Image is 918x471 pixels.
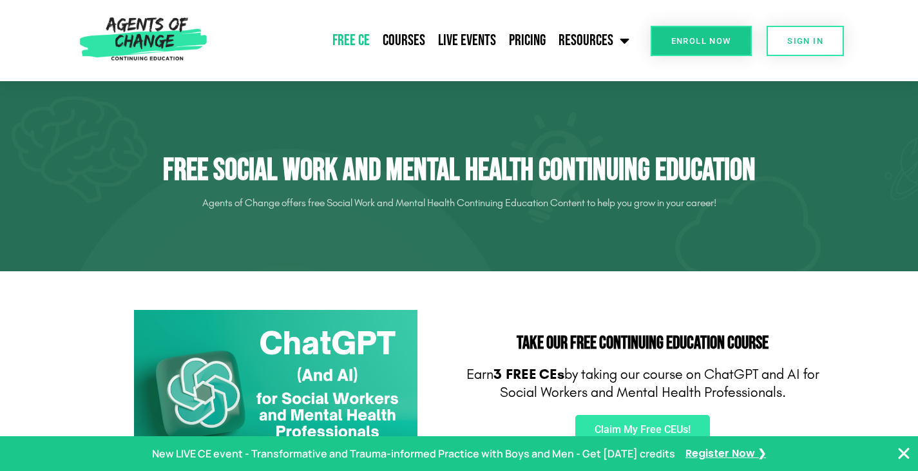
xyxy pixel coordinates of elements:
[767,26,844,56] a: SIGN IN
[493,366,564,383] b: 3 FREE CEs
[651,26,752,56] a: Enroll Now
[432,24,502,57] a: Live Events
[685,445,766,463] a: Register Now ❯
[575,415,710,445] a: Claim My Free CEUs!
[326,24,376,57] a: Free CE
[896,446,912,461] button: Close Banner
[99,152,820,189] h1: Free Social Work and Mental Health Continuing Education
[552,24,636,57] a: Resources
[502,24,552,57] a: Pricing
[787,37,823,45] span: SIGN IN
[466,365,820,402] p: Earn by taking our course on ChatGPT and AI for Social Workers and Mental Health Professionals.
[152,445,675,463] p: New LIVE CE event - Transformative and Trauma-informed Practice with Boys and Men - Get [DATE] cr...
[376,24,432,57] a: Courses
[99,193,820,213] p: Agents of Change offers free Social Work and Mental Health Continuing Education Content to help y...
[466,334,820,352] h2: Take Our FREE Continuing Education Course
[595,425,691,435] span: Claim My Free CEUs!
[671,37,731,45] span: Enroll Now
[213,24,636,57] nav: Menu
